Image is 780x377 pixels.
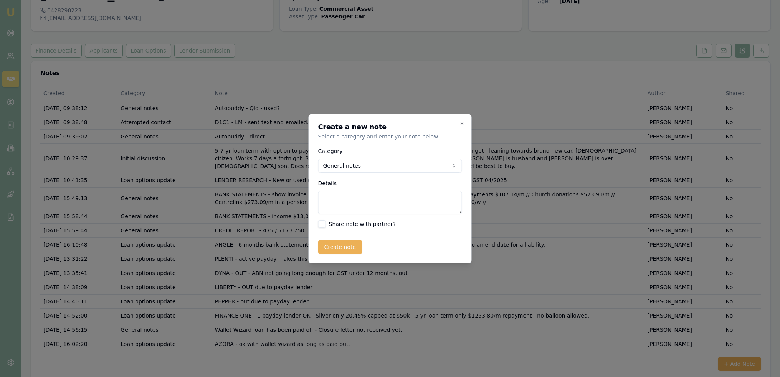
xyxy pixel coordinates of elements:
[318,240,362,254] button: Create note
[318,123,462,130] h2: Create a new note
[318,180,337,186] label: Details
[318,148,343,154] label: Category
[318,133,462,140] p: Select a category and enter your note below.
[329,221,396,227] label: Share note with partner?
